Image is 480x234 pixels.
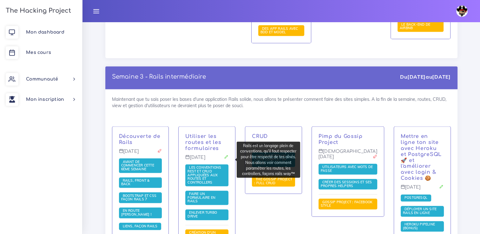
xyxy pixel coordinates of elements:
[26,50,51,55] span: Mes cours
[26,97,64,102] span: Mon inscription
[319,133,363,145] a: Pimp du Gossip Project
[260,26,298,35] span: Des app Rails avec BDD et Model
[237,142,300,178] div: Rails est un langage plein de conventions, qu'il faut respecter pour être respecté de tes aînés. ...
[119,133,161,145] a: Découverte de Rails
[187,192,215,204] a: Faire un formulaire en Rails
[400,73,450,81] div: Du au
[121,224,159,229] a: Liens, façon Rails
[321,180,372,188] a: Créer des sessions et ses propres helpers
[456,5,468,17] img: avatar
[121,209,153,217] a: En route [PERSON_NAME] !
[401,133,442,181] a: Mettre en ligne ton site avec Heroku et PostgreSQL 🚀 et l'améliorer avec login & Cookies 🍪
[121,224,159,228] span: Liens, façon Rails
[432,74,450,80] strong: [DATE]
[400,22,430,30] span: Le Back-end de Airbnb
[187,166,221,185] a: Les conventions REST et CRUD appliquées aux Routes et Controllers
[403,207,437,215] a: Déployer un site rails en ligne
[26,30,64,35] span: Mon dashboard
[121,208,153,217] span: En route [PERSON_NAME] !
[403,222,435,231] a: Heroku Pipeline (Bonus)
[187,211,217,219] a: Enlever Turbo Drive
[119,149,162,159] p: [DATE]
[321,200,372,208] a: Gossip Project : Facebook style
[403,195,429,200] span: PostgreSQL
[254,177,292,185] a: The Gossip Project : Full CRUD
[185,155,228,165] p: [DATE]
[121,159,154,171] a: Avant de commencer cette 6ème semaine
[121,178,150,186] span: Rails, front & back
[403,196,429,200] a: PostgreSQL
[321,165,373,173] a: Utilisateurs avec mots de passe
[401,185,444,195] p: [DATE]
[121,193,156,202] a: Bootstrap et css façon Rails 7
[26,77,58,81] span: Communauté
[112,74,206,80] a: Semaine 3 - Rails intermédiaire
[252,133,268,139] a: CRUD
[400,23,430,31] a: Le Back-end de Airbnb
[121,179,150,187] a: Rails, front & back
[187,192,215,203] span: Faire un formulaire en Rails
[319,149,377,164] p: [DEMOGRAPHIC_DATA][DATE]
[187,210,217,218] span: Enlever Turbo Drive
[260,27,298,35] a: Des app Rails avec BDD et Model
[407,74,426,80] strong: [DATE]
[185,133,221,151] a: Utiliser les routes et les formulaires
[4,7,71,14] h3: The Hacking Project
